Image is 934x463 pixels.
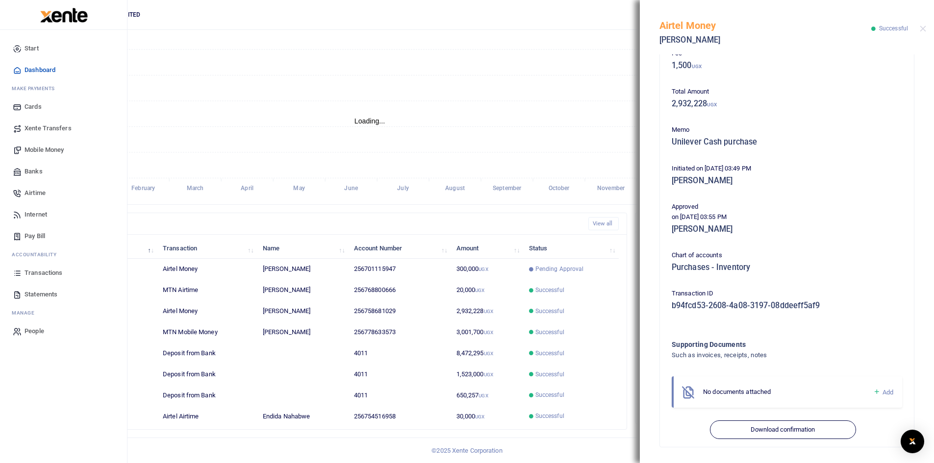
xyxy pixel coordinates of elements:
[659,20,871,31] h5: Airtel Money
[451,259,523,280] td: 300,000
[349,406,451,426] td: 256754516958
[672,350,862,361] h4: Such as invoices, receipts, notes
[19,251,56,258] span: countability
[349,259,451,280] td: 256701115947
[157,301,257,322] td: Airtel Money
[349,343,451,364] td: 4011
[397,185,408,192] tspan: July
[131,185,155,192] tspan: February
[493,185,522,192] tspan: September
[672,250,902,261] p: Chart of accounts
[672,125,902,135] p: Memo
[25,268,62,278] span: Transactions
[349,385,451,406] td: 4011
[257,259,349,280] td: [PERSON_NAME]
[8,204,119,225] a: Internet
[451,280,523,301] td: 20,000
[484,351,493,356] small: UGX
[535,349,564,358] span: Successful
[672,289,902,299] p: Transaction ID
[475,288,484,293] small: UGX
[349,364,451,385] td: 4011
[451,301,523,322] td: 2,932,228
[710,420,856,439] button: Download confirmation
[25,326,44,336] span: People
[535,286,564,294] span: Successful
[535,412,564,420] span: Successful
[523,238,619,259] th: Status: activate to sort column ascending
[451,238,523,259] th: Amount: activate to sort column ascending
[479,267,488,272] small: UGX
[445,185,465,192] tspan: August
[920,25,926,32] button: Close
[672,61,902,71] h5: 1,500
[535,370,564,379] span: Successful
[484,330,493,335] small: UGX
[8,96,119,118] a: Cards
[25,210,47,219] span: Internet
[672,224,902,234] h5: [PERSON_NAME]
[451,322,523,343] td: 3,001,700
[672,202,902,212] p: Approved
[588,217,619,230] a: View all
[451,406,523,426] td: 30,000
[257,322,349,343] td: [PERSON_NAME]
[257,280,349,301] td: [PERSON_NAME]
[484,372,493,377] small: UGX
[535,328,564,337] span: Successful
[349,301,451,322] td: 256758681029
[157,322,257,343] td: MTN Mobile Money
[8,305,119,320] li: M
[451,343,523,364] td: 8,472,295
[672,99,902,109] h5: 2,932,228
[8,81,119,96] li: M
[597,185,625,192] tspan: November
[17,309,35,317] span: anage
[8,59,119,81] a: Dashboard
[479,393,488,398] small: UGX
[157,364,257,385] td: Deposit from Bank
[8,139,119,161] a: Mobile Money
[39,11,88,18] a: logo-small logo-large logo-large
[157,280,257,301] td: MTN Airtime
[451,364,523,385] td: 1,523,000
[535,265,584,273] span: Pending Approval
[535,390,564,399] span: Successful
[672,301,902,311] h5: b94fcd53-2608-4a08-3197-08ddeeff5af9
[293,185,304,192] tspan: May
[8,284,119,305] a: Statements
[8,118,119,139] a: Xente Transfers
[672,164,902,174] p: Initiated on [DATE] 03:49 PM
[707,102,717,107] small: UGX
[873,387,893,398] a: Add
[257,301,349,322] td: [PERSON_NAME]
[349,322,451,343] td: 256778633573
[40,8,88,23] img: logo-large
[484,309,493,314] small: UGX
[8,262,119,284] a: Transactions
[257,406,349,426] td: Endida Nahabwe
[157,406,257,426] td: Airtel Airtime
[46,219,581,229] h4: Recent Transactions
[883,389,893,396] span: Add
[659,35,871,45] h5: [PERSON_NAME]
[549,185,570,192] tspan: October
[17,85,55,92] span: ake Payments
[672,176,902,186] h5: [PERSON_NAME]
[8,247,119,262] li: Ac
[25,102,42,112] span: Cards
[25,145,64,155] span: Mobile Money
[475,414,484,419] small: UGX
[451,385,523,406] td: 650,257
[672,87,902,97] p: Total Amount
[157,385,257,406] td: Deposit from Bank
[535,307,564,316] span: Successful
[879,25,908,32] span: Successful
[25,65,55,75] span: Dashboard
[672,212,902,222] p: on [DATE] 03:55 PM
[672,137,902,147] h5: Unilever Cash purchase
[25,188,46,198] span: Airtime
[25,290,57,299] span: Statements
[8,182,119,204] a: Airtime
[349,238,451,259] th: Account Number: activate to sort column ascending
